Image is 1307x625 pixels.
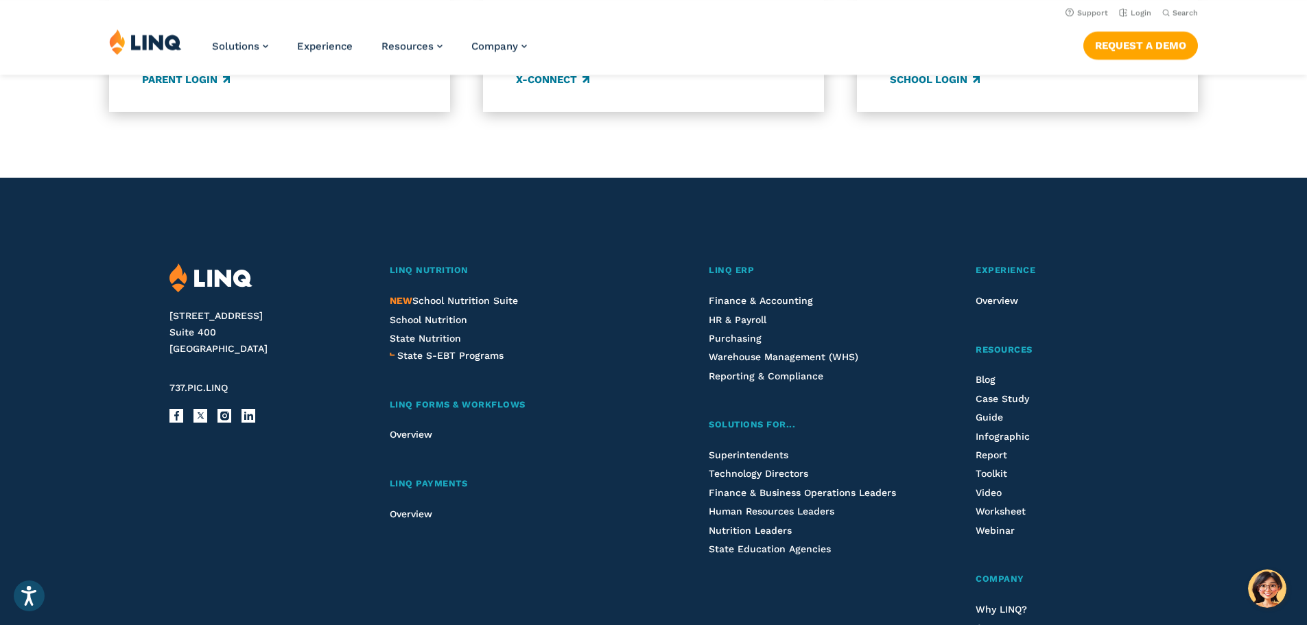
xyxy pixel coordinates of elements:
nav: Primary Navigation [212,29,527,74]
button: Open Search Bar [1162,8,1198,18]
a: Warehouse Management (WHS) [709,351,858,362]
span: Resources [976,344,1033,355]
nav: Button Navigation [1083,29,1198,59]
a: Why LINQ? [976,604,1027,615]
address: [STREET_ADDRESS] Suite 400 [GEOGRAPHIC_DATA] [169,308,357,357]
a: Case Study [976,393,1029,404]
a: Overview [390,429,432,440]
a: Toolkit [976,468,1007,479]
a: Webinar [976,525,1015,536]
button: Hello, have a question? Let’s chat. [1248,569,1286,608]
a: State S-EBT Programs [397,348,504,363]
a: X [193,409,207,423]
a: Nutrition Leaders [709,525,792,536]
span: Experience [976,265,1035,275]
a: Overview [390,508,432,519]
span: LINQ ERP [709,265,754,275]
span: School Nutrition Suite [390,295,518,306]
a: Human Resources Leaders [709,506,834,517]
a: LinkedIn [242,409,255,423]
a: X-Connect [516,72,589,87]
a: Request a Demo [1083,32,1198,59]
img: LINQ | K‑12 Software [169,263,252,293]
a: Support [1065,8,1108,17]
a: Blog [976,374,996,385]
a: Experience [976,263,1137,278]
a: State Nutrition [390,333,461,344]
a: Finance & Accounting [709,295,813,306]
a: Overview [976,295,1018,306]
a: Video [976,487,1002,498]
span: 737.PIC.LINQ [169,382,228,393]
span: Company [471,40,518,52]
a: HR & Payroll [709,314,766,325]
a: Solutions [212,40,268,52]
a: State Education Agencies [709,543,831,554]
span: Search [1173,8,1198,17]
a: Worksheet [976,506,1026,517]
a: Company [976,572,1137,587]
a: Resources [976,343,1137,357]
span: LINQ Nutrition [390,265,469,275]
span: Resources [381,40,434,52]
a: Technology Directors [709,468,808,479]
a: Purchasing [709,333,762,344]
a: Report [976,449,1007,460]
a: School Login [890,72,980,87]
span: State S-EBT Programs [397,350,504,361]
span: LINQ Payments [390,478,468,488]
a: Experience [297,40,353,52]
a: Finance & Business Operations Leaders [709,487,896,498]
a: LINQ Forms & Workflows [390,398,637,412]
a: Login [1119,8,1151,17]
a: NEWSchool Nutrition Suite [390,295,518,306]
a: LINQ ERP [709,263,904,278]
a: LINQ Payments [390,477,637,491]
a: Guide [976,412,1003,423]
a: Resources [381,40,443,52]
a: Company [471,40,527,52]
span: Solutions [212,40,259,52]
a: Infographic [976,431,1030,442]
span: NEW [390,295,412,306]
a: Facebook [169,409,183,423]
span: Company [976,574,1024,584]
img: LINQ | K‑12 Software [109,29,182,55]
a: Reporting & Compliance [709,370,823,381]
a: Superintendents [709,449,788,460]
a: Parent Login [142,72,230,87]
a: School Nutrition [390,314,467,325]
span: LINQ Forms & Workflows [390,399,526,410]
a: LINQ Nutrition [390,263,637,278]
a: Instagram [217,409,231,423]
